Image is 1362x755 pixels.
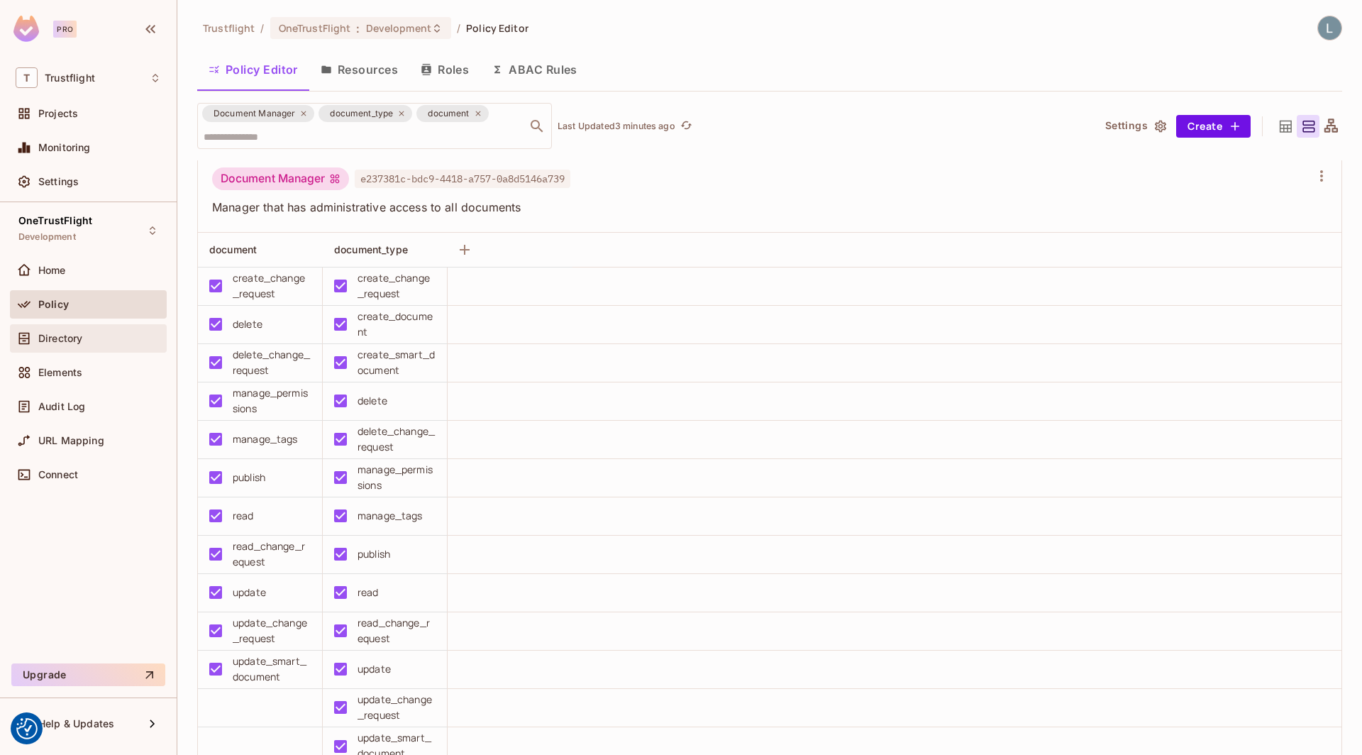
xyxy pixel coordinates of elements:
button: Upgrade [11,663,165,686]
div: update [358,661,391,677]
div: manage_tags [358,508,423,524]
button: Policy Editor [197,52,309,87]
img: SReyMgAAAABJRU5ErkJggg== [13,16,39,42]
div: read [233,508,254,524]
button: ABAC Rules [480,52,589,87]
div: manage_permissions [358,462,436,493]
span: Directory [38,333,82,344]
div: Document Manager [212,167,349,190]
span: Document Manager [205,106,304,121]
span: Workspace: Trustflight [45,72,95,84]
button: Create [1176,115,1251,138]
div: delete [233,316,262,332]
span: Policy Editor [466,21,528,35]
img: Revisit consent button [16,718,38,739]
img: Lewis Youl [1318,16,1341,40]
span: OneTrustFlight [279,21,351,35]
span: document [419,106,477,121]
li: / [457,21,460,35]
button: Settings [1100,115,1170,138]
span: Policy [38,299,69,310]
div: read [358,585,379,600]
div: document [416,105,488,122]
span: Development [366,21,431,35]
span: T [16,67,38,88]
div: read_change_request [233,539,311,570]
span: document_type [321,106,402,121]
li: / [260,21,264,35]
div: create_change_request [358,270,436,302]
div: update_smart_document [233,654,311,685]
p: Last Updated 3 minutes ago [558,121,675,132]
span: document [209,243,257,255]
span: the active workspace [203,21,255,35]
span: Projects [38,108,78,119]
span: Audit Log [38,401,85,412]
div: publish [233,470,265,485]
span: refresh [680,119,692,133]
span: Monitoring [38,142,91,153]
div: delete [358,393,387,409]
span: Click to refresh data [675,118,695,135]
span: Help & Updates [38,718,114,729]
span: Connect [38,469,78,480]
button: refresh [678,118,695,135]
span: : [355,23,360,34]
div: manage_tags [233,431,298,447]
span: Development [18,231,76,243]
span: Settings [38,176,79,187]
span: Manager that has administrative access to all documents [212,199,1310,215]
div: Document Manager [202,105,314,122]
div: update_change_request [233,615,311,646]
div: create_smart_document [358,347,436,378]
div: delete_change_request [233,347,311,378]
span: Home [38,265,66,276]
div: Pro [53,21,77,38]
button: Open [527,116,547,136]
div: update_change_request [358,692,436,723]
span: e237381c-bdc9-4418-a757-0a8d5146a739 [355,170,570,188]
div: create_document [358,309,436,340]
div: create_change_request [233,270,311,302]
div: manage_permissions [233,385,311,417]
button: Consent Preferences [16,718,38,739]
div: document_type [319,105,412,122]
button: Roles [409,52,480,87]
div: delete_change_request [358,424,436,455]
div: publish [358,546,390,562]
button: Resources [309,52,409,87]
div: update [233,585,266,600]
span: OneTrustFlight [18,215,92,226]
div: read_change_request [358,615,436,646]
span: Elements [38,367,82,378]
span: document_type [334,243,408,255]
span: URL Mapping [38,435,104,446]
